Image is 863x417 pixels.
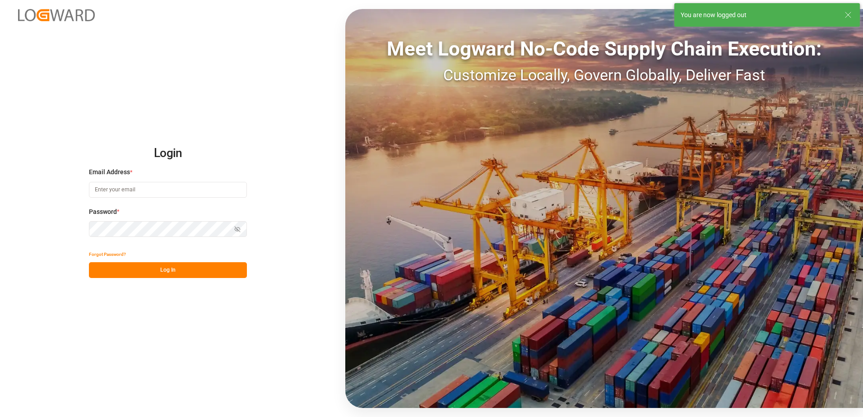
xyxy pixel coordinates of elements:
h2: Login [89,139,247,168]
img: Logward_new_orange.png [18,9,95,21]
span: Password [89,207,117,217]
div: You are now logged out [681,10,836,20]
button: Log In [89,262,247,278]
input: Enter your email [89,182,247,198]
div: Meet Logward No-Code Supply Chain Execution: [345,34,863,64]
button: Forgot Password? [89,246,126,262]
span: Email Address [89,167,130,177]
div: Customize Locally, Govern Globally, Deliver Fast [345,64,863,87]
